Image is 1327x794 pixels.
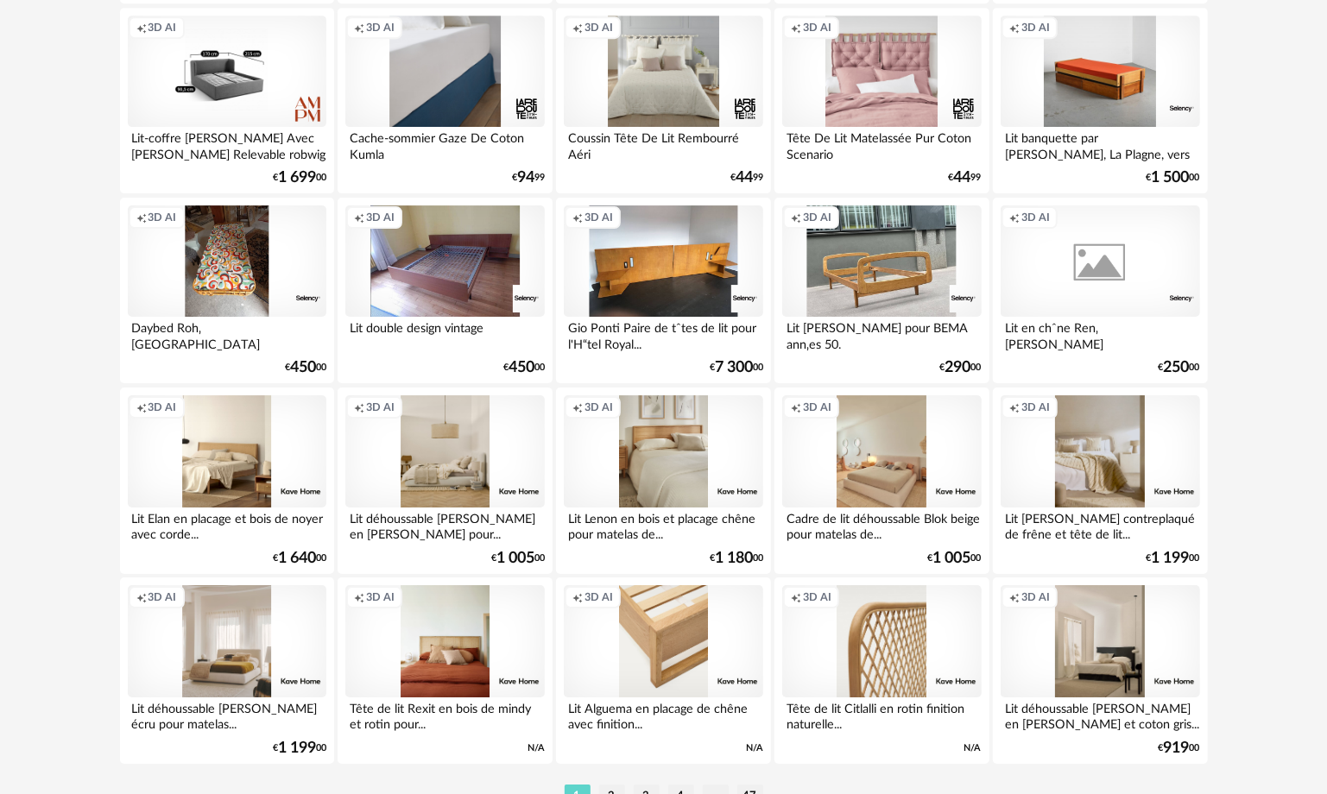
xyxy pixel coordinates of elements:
[1152,172,1190,184] span: 1 500
[1009,211,1020,224] span: Creation icon
[572,400,583,414] span: Creation icon
[933,552,971,564] span: 1 005
[120,388,334,574] a: Creation icon 3D AI Lit Elan en placage et bois de noyer avec corde... €1 64000
[509,362,534,374] span: 450
[273,742,326,754] div: € 00
[136,21,147,35] span: Creation icon
[528,742,545,754] span: N/A
[803,211,831,224] span: 3D AI
[945,362,971,374] span: 290
[1009,400,1020,414] span: Creation icon
[366,590,395,604] span: 3D AI
[1147,172,1200,184] div: € 00
[730,172,763,184] div: € 99
[338,8,552,194] a: Creation icon 3D AI Cache-sommier Gaze De Coton Kumla €9499
[928,552,982,564] div: € 00
[278,742,316,754] span: 1 199
[491,552,545,564] div: € 00
[782,697,981,732] div: Tête de lit Citlalli en rotin finition naturelle...
[1164,742,1190,754] span: 919
[338,198,552,384] a: Creation icon 3D AI Lit double design vintage €45000
[564,507,762,542] div: Lit Lenon en bois et placage chêne pour matelas de...
[345,127,544,161] div: Cache-sommier Gaze De Coton Kumla
[993,8,1207,194] a: Creation icon 3D AI Lit banquette par [PERSON_NAME], La Plagne, vers 1965 €1 50000
[556,8,770,194] a: Creation icon 3D AI Coussin Tête De Lit Rembourré Aéri €4499
[1001,317,1199,351] div: Lit en chˆne Ren‚ [PERSON_NAME]
[564,127,762,161] div: Coussin Tête De Lit Rembourré Aéri
[572,590,583,604] span: Creation icon
[1009,590,1020,604] span: Creation icon
[278,552,316,564] span: 1 640
[1021,21,1050,35] span: 3D AI
[128,697,326,732] div: Lit déhoussable [PERSON_NAME] écru pour matelas...
[148,590,177,604] span: 3D AI
[572,21,583,35] span: Creation icon
[774,577,989,764] a: Creation icon 3D AI Tête de lit Citlalli en rotin finition naturelle... N/A
[354,211,364,224] span: Creation icon
[1159,362,1200,374] div: € 00
[993,198,1207,384] a: Creation icon 3D AI Lit en chˆne Ren‚ [PERSON_NAME] €25000
[993,577,1207,764] a: Creation icon 3D AI Lit déhoussable [PERSON_NAME] en [PERSON_NAME] et coton gris... €91900
[964,742,982,754] span: N/A
[1021,211,1050,224] span: 3D AI
[1021,400,1050,414] span: 3D AI
[1001,697,1199,732] div: Lit déhoussable [PERSON_NAME] en [PERSON_NAME] et coton gris...
[136,211,147,224] span: Creation icon
[940,362,982,374] div: € 00
[585,211,613,224] span: 3D AI
[366,400,395,414] span: 3D AI
[774,8,989,194] a: Creation icon 3D AI Tête De Lit Matelassée Pur Coton Scenario €4499
[774,198,989,384] a: Creation icon 3D AI Lit [PERSON_NAME] pour BEMA ann‚es 50. €29000
[782,317,981,351] div: Lit [PERSON_NAME] pour BEMA ann‚es 50.
[782,507,981,542] div: Cadre de lit déhoussable Blok beige pour matelas de...
[278,172,316,184] span: 1 699
[366,211,395,224] span: 3D AI
[710,362,763,374] div: € 00
[128,127,326,161] div: Lit-coffre [PERSON_NAME] Avec [PERSON_NAME] Relevable robwig
[366,21,395,35] span: 3D AI
[1159,742,1200,754] div: € 00
[1001,127,1199,161] div: Lit banquette par [PERSON_NAME], La Plagne, vers 1965
[354,590,364,604] span: Creation icon
[354,400,364,414] span: Creation icon
[273,172,326,184] div: € 00
[791,211,801,224] span: Creation icon
[791,590,801,604] span: Creation icon
[564,317,762,351] div: Gio Ponti Paire de tˆtes de lit pour l'H“tel Royal...
[338,577,552,764] a: Creation icon 3D AI Tête de lit Rexit en bois de mindy et rotin pour... N/A
[791,400,801,414] span: Creation icon
[120,577,334,764] a: Creation icon 3D AI Lit déhoussable [PERSON_NAME] écru pour matelas... €1 19900
[1147,552,1200,564] div: € 00
[136,400,147,414] span: Creation icon
[803,590,831,604] span: 3D AI
[338,388,552,574] a: Creation icon 3D AI Lit déhoussable [PERSON_NAME] en [PERSON_NAME] pour... €1 00500
[949,172,982,184] div: € 99
[120,198,334,384] a: Creation icon 3D AI Daybed Roh‚ [GEOGRAPHIC_DATA] €45000
[715,362,753,374] span: 7 300
[585,590,613,604] span: 3D AI
[954,172,971,184] span: 44
[345,697,544,732] div: Tête de lit Rexit en bois de mindy et rotin pour...
[503,362,545,374] div: € 00
[354,21,364,35] span: Creation icon
[564,697,762,732] div: Lit Alguema en placage de chêne avec finition...
[1164,362,1190,374] span: 250
[1009,21,1020,35] span: Creation icon
[782,127,981,161] div: Tête De Lit Matelassée Pur Coton Scenario
[345,507,544,542] div: Lit déhoussable [PERSON_NAME] en [PERSON_NAME] pour...
[803,21,831,35] span: 3D AI
[556,388,770,574] a: Creation icon 3D AI Lit Lenon en bois et placage chêne pour matelas de... €1 18000
[715,552,753,564] span: 1 180
[148,211,177,224] span: 3D AI
[512,172,545,184] div: € 99
[273,552,326,564] div: € 00
[136,590,147,604] span: Creation icon
[285,362,326,374] div: € 00
[791,21,801,35] span: Creation icon
[290,362,316,374] span: 450
[746,742,763,754] span: N/A
[1001,507,1199,542] div: Lit [PERSON_NAME] contreplaqué de frêne et tête de lit...
[496,552,534,564] span: 1 005
[148,400,177,414] span: 3D AI
[120,8,334,194] a: Creation icon 3D AI Lit-coffre [PERSON_NAME] Avec [PERSON_NAME] Relevable robwig €1 69900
